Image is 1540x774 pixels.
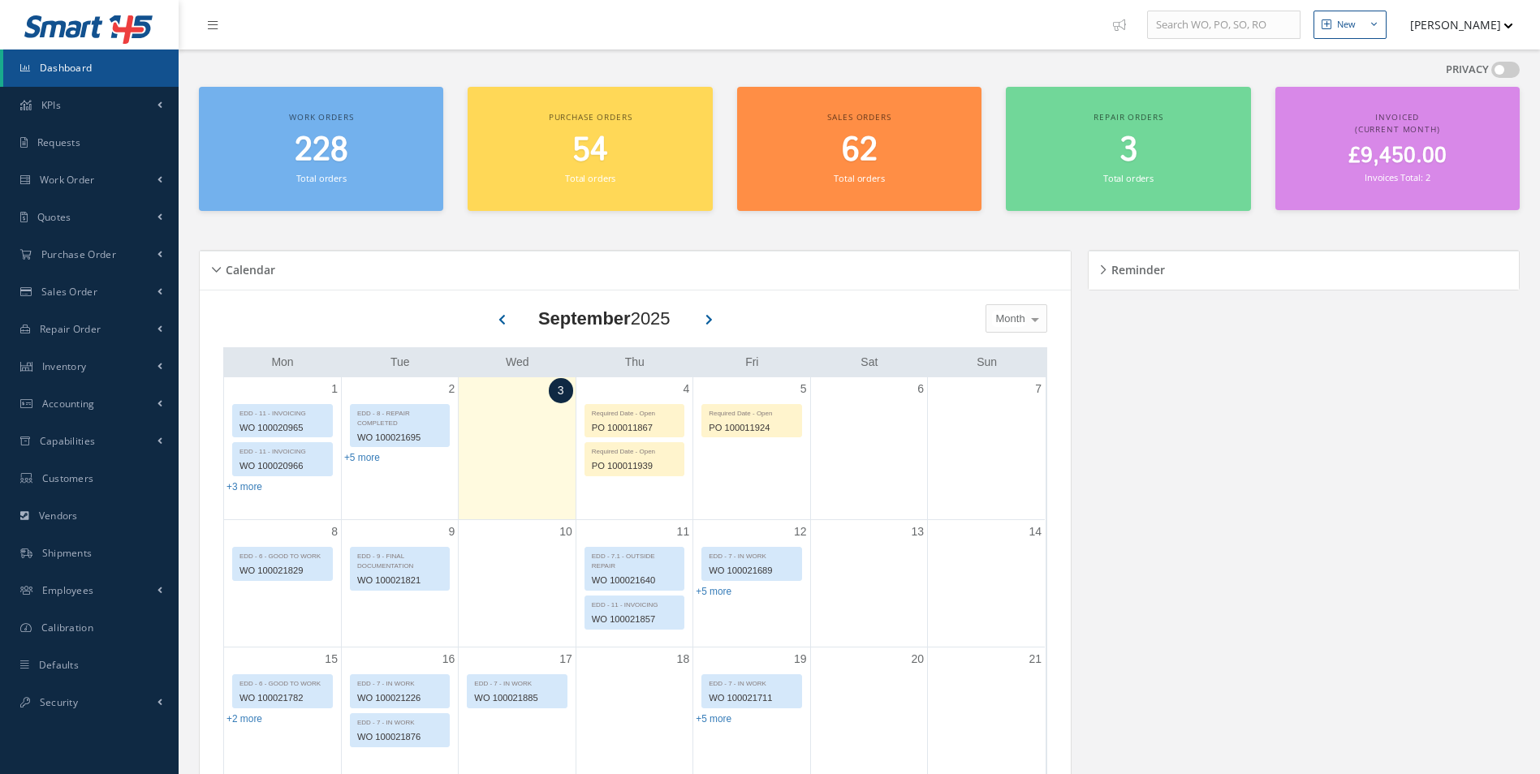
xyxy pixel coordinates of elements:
a: September 4, 2025 [679,377,692,401]
small: Total orders [834,172,884,184]
a: September 7, 2025 [1032,377,1045,401]
div: Required Date - Open [585,443,684,457]
div: WO 100021695 [351,428,449,447]
label: PRIVACY [1446,62,1489,78]
button: [PERSON_NAME] [1395,9,1513,41]
span: Shipments [42,546,93,560]
b: September [538,308,631,329]
a: Show 5 more events [696,713,731,725]
div: WO 100021885 [468,689,566,707]
a: Show 3 more events [226,481,262,492]
a: Sunday [973,352,1000,372]
small: Total orders [565,172,615,184]
td: September 6, 2025 [810,377,927,520]
span: Quotes [37,210,71,224]
div: WO 100021640 [585,571,684,590]
span: 62 [842,127,878,174]
td: September 9, 2025 [341,519,458,647]
td: September 13, 2025 [810,519,927,647]
div: EDD - 7 - IN WORK [351,675,449,689]
a: September 3, 2025 [549,378,573,403]
a: Purchase orders 54 Total orders [468,87,712,211]
a: September 6, 2025 [914,377,927,401]
div: PO 100011924 [702,419,800,437]
span: 3 [1119,127,1137,174]
div: WO 100021689 [702,561,800,580]
div: New [1337,18,1356,32]
a: September 21, 2025 [1025,647,1045,671]
div: WO 100020966 [233,457,332,475]
span: Invoiced [1375,111,1419,123]
td: September 7, 2025 [928,377,1045,520]
a: Wednesday [503,352,533,372]
div: 2025 [538,305,671,332]
div: WO 100021226 [351,689,449,707]
a: Show 5 more events [696,586,731,597]
td: September 5, 2025 [693,377,810,520]
a: September 11, 2025 [674,520,693,544]
a: Repair orders 3 Total orders [1006,87,1250,211]
span: Dashboard [40,61,93,75]
div: Required Date - Open [702,405,800,419]
a: September 15, 2025 [321,647,341,671]
span: Work Order [40,173,95,187]
span: Calibration [41,621,93,634]
small: Total orders [296,172,347,184]
div: EDD - 11 - INVOICING [233,443,332,457]
small: Total orders [1103,172,1154,184]
a: September 12, 2025 [791,520,810,544]
div: EDD - 8 - REPAIR COMPLETED [351,405,449,428]
input: Search WO, PO, SO, RO [1147,11,1301,40]
span: Purchase orders [549,111,632,123]
span: Work orders [289,111,353,123]
button: New [1314,11,1387,39]
div: EDD - 11 - INVOICING [585,596,684,610]
span: Inventory [42,359,87,373]
span: 228 [295,127,348,174]
a: Show 2 more events [226,713,262,725]
a: September 13, 2025 [908,520,927,544]
span: Security [40,695,78,709]
a: September 10, 2025 [556,520,576,544]
span: 54 [572,127,608,174]
span: Requests [37,135,80,149]
div: WO 100021876 [351,728,449,746]
td: September 4, 2025 [576,377,692,520]
div: EDD - 7 - IN WORK [351,714,449,728]
span: Month [992,311,1025,327]
a: September 9, 2025 [446,520,459,544]
div: EDD - 11 - INVOICING [233,405,332,419]
div: WO 100021711 [702,689,800,707]
h5: Calendar [221,258,275,277]
td: September 1, 2025 [224,377,341,520]
span: £9,450.00 [1348,140,1447,172]
a: September 8, 2025 [328,520,341,544]
div: EDD - 9 - FINAL DOCUMENTATION [351,548,449,571]
div: EDD - 7.1 - OUTSIDE REPAIR [585,548,684,571]
a: Work orders 228 Total orders [199,87,443,211]
div: WO 100021857 [585,610,684,629]
div: WO 100021821 [351,571,449,590]
span: Purchase Order [41,247,116,261]
a: Friday [742,352,761,372]
div: Required Date - Open [585,405,684,419]
span: Capabilities [40,434,96,448]
a: Thursday [622,352,648,372]
a: September 17, 2025 [556,647,576,671]
div: WO 100021782 [233,689,332,707]
span: Repair orders [1094,111,1163,123]
td: September 2, 2025 [341,377,458,520]
a: September 18, 2025 [674,647,693,671]
a: September 14, 2025 [1025,520,1045,544]
a: Tuesday [387,352,413,372]
td: September 14, 2025 [928,519,1045,647]
span: KPIs [41,98,61,112]
div: EDD - 6 - GOOD TO WORK [233,548,332,561]
a: September 19, 2025 [791,647,810,671]
a: Dashboard [3,49,179,87]
div: PO 100011939 [585,457,684,475]
span: Accounting [42,397,95,411]
div: EDD - 6 - GOOD TO WORK [233,675,332,689]
td: September 10, 2025 [459,519,576,647]
a: September 2, 2025 [446,377,459,401]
